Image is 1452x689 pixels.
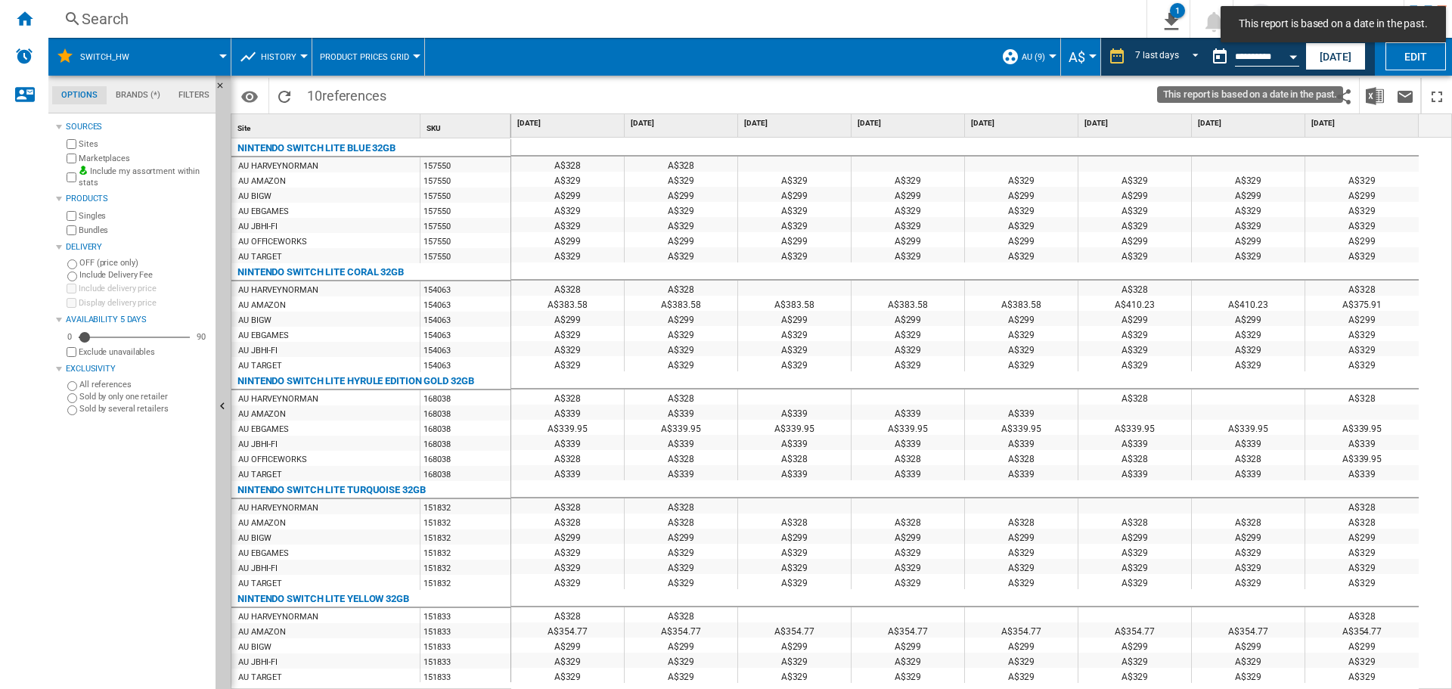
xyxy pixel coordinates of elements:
div: A$328 [1078,450,1191,465]
span: AU (9) [1022,52,1045,62]
div: A$329 [1192,356,1305,371]
div: 157550 [420,157,510,172]
div: A$299 [625,232,737,247]
div: A$328 [1078,390,1191,405]
div: Sources [66,121,209,133]
div: AU HARVEYNORMAN [238,159,318,174]
div: SKU Sort None [423,114,510,138]
div: A$383.58 [965,296,1078,311]
div: A$299 [1078,232,1191,247]
div: A$329 [1305,217,1419,232]
div: 157550 [420,248,510,263]
input: Sold by only one retailer [67,393,77,403]
button: [DATE] [1305,42,1366,70]
div: A$339.95 [1192,420,1305,435]
div: A$329 [511,202,624,217]
div: A$329 [625,341,737,356]
div: A$339.95 [738,420,851,435]
div: Sort None [234,114,420,138]
div: A$299 [965,232,1078,247]
div: [DATE] [1081,114,1191,133]
div: AU BIGW [238,531,271,546]
input: Include my assortment within stats [67,168,76,187]
input: Marketplaces [67,154,76,163]
div: AU HARVEYNORMAN [238,392,318,407]
div: A$299 [1078,311,1191,326]
div: A$339 [1305,435,1419,450]
div: A$328 [625,498,737,514]
div: A$339 [738,435,851,450]
input: OFF (price only) [67,259,77,269]
div: AU EBGAMES [238,204,289,219]
div: [DATE] [968,114,1078,133]
div: AU TARGET [238,467,282,483]
div: A$329 [1078,172,1191,187]
div: A$299 [738,187,851,202]
button: Product prices grid [320,38,417,76]
div: A$329 [1192,247,1305,262]
div: AU HARVEYNORMAN [238,283,318,298]
div: A$329 [965,326,1078,341]
label: Include Delivery Fee [79,269,209,281]
div: A$339.95 [1078,420,1191,435]
div: A$329 [1305,326,1419,341]
div: A$329 [852,356,964,371]
div: A$339 [965,405,1078,420]
label: Bundles [79,225,209,236]
div: A$328 [1305,514,1419,529]
div: A$328 [852,450,964,465]
div: A$339 [1192,465,1305,480]
md-tab-item: Options [52,86,107,104]
button: Maximize [1422,78,1452,113]
div: A$299 [738,232,851,247]
div: Switch_HW [56,38,223,76]
div: A$299 [738,311,851,326]
div: History [239,38,304,76]
div: A$329 [511,172,624,187]
div: Sort None [423,114,510,138]
div: A$328 [1192,514,1305,529]
md-tab-item: Filters [169,86,219,104]
div: Exclusivity [66,363,209,375]
div: A$383.58 [511,296,624,311]
div: A$383.58 [738,296,851,311]
div: A$328 [965,514,1078,529]
button: md-calendar [1205,42,1235,72]
div: A$329 [965,247,1078,262]
div: 168038 [420,436,510,451]
span: 10 [299,78,394,110]
div: A$328 [511,281,624,296]
div: A$328 [511,157,624,172]
span: [DATE] [1198,118,1302,129]
div: A$299 [1078,529,1191,544]
div: A$329 [1192,326,1305,341]
md-slider: Availability [79,330,190,345]
div: AU BIGW [238,313,271,328]
div: 151832 [420,514,510,529]
div: A$329 [965,217,1078,232]
label: Display delivery price [79,297,209,309]
div: A$299 [1192,232,1305,247]
md-select: REPORTS.WIZARD.STEPS.REPORT.STEPS.REPORT_OPTIONS.PERIOD: 7 last days [1134,45,1205,70]
div: A$339 [1078,435,1191,450]
div: A$339.95 [625,420,737,435]
div: A$383.58 [625,296,737,311]
button: Options [234,82,265,110]
button: Open calendar [1280,41,1307,68]
div: AU AMAZON [238,298,286,313]
label: Include my assortment within stats [79,166,209,189]
div: A$329 [1305,202,1419,217]
label: Exclude unavailables [79,346,209,358]
div: A$328 [1078,514,1191,529]
span: History [261,52,296,62]
span: references [322,88,386,104]
div: A$329 [625,326,737,341]
div: A$329 [1078,356,1191,371]
div: 151832 [420,499,510,514]
span: A$ [1069,49,1085,65]
div: Delivery [66,241,209,253]
div: A$328 [1192,450,1305,465]
label: Singles [79,210,209,222]
div: 157550 [420,172,510,188]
